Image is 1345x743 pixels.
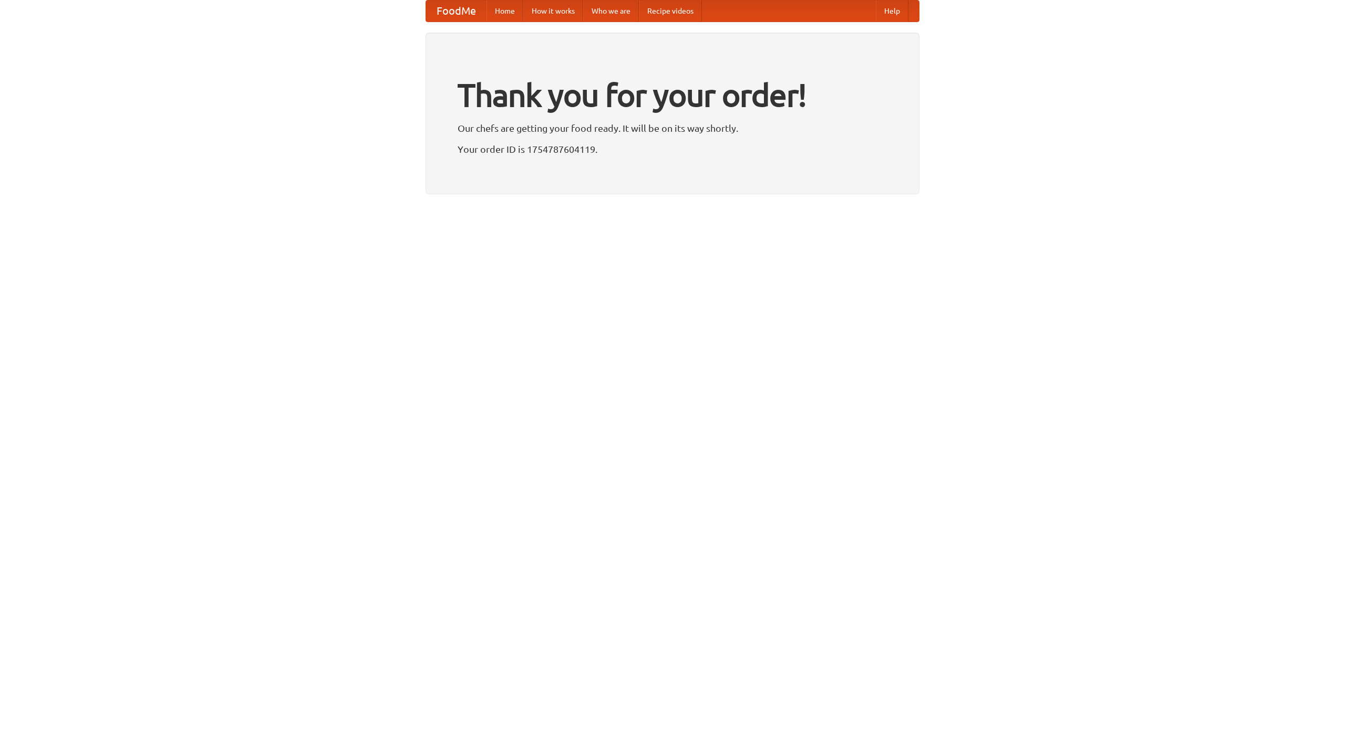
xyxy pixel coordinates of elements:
p: Our chefs are getting your food ready. It will be on its way shortly. [458,120,887,136]
a: Who we are [583,1,639,22]
a: FoodMe [426,1,487,22]
a: Help [876,1,908,22]
h1: Thank you for your order! [458,70,887,120]
a: Home [487,1,523,22]
a: Recipe videos [639,1,702,22]
p: Your order ID is 1754787604119. [458,141,887,157]
a: How it works [523,1,583,22]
